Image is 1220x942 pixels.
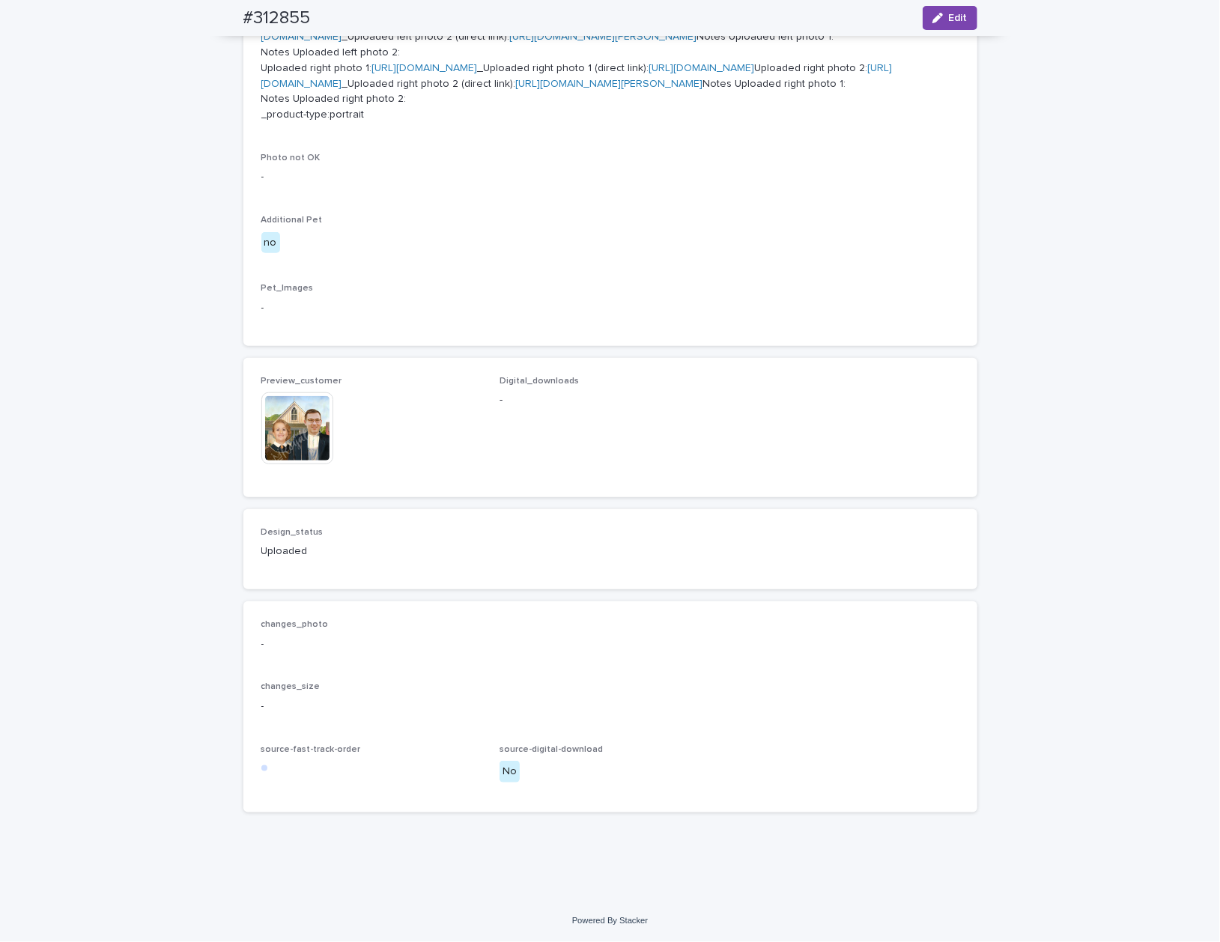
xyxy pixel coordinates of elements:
[261,745,361,754] span: source-fast-track-order
[261,682,321,691] span: changes_size
[261,528,324,537] span: Design_status
[261,699,959,714] p: -
[261,63,893,89] a: [URL][DOMAIN_NAME]
[261,14,959,124] p: Uploaded left photo 1: _Uploaded left photo 1 (direct link): Uploaded left photo 2: _Uploaded lef...
[261,284,314,293] span: Pet_Images
[510,31,697,42] a: [URL][DOMAIN_NAME][PERSON_NAME]
[261,232,280,254] div: no
[923,6,977,30] button: Edit
[261,544,482,559] p: Uploaded
[572,916,648,925] a: Powered By Stacker
[372,63,478,73] a: [URL][DOMAIN_NAME]
[500,377,579,386] span: Digital_downloads
[261,377,342,386] span: Preview_customer
[500,392,720,408] p: -
[261,216,323,225] span: Additional Pet
[516,79,703,89] a: [URL][DOMAIN_NAME][PERSON_NAME]
[500,745,603,754] span: source-digital-download
[261,300,959,316] p: -
[243,7,311,29] h2: #312855
[261,636,959,652] p: -
[261,169,959,185] p: -
[261,154,321,162] span: Photo not OK
[261,620,329,629] span: changes_photo
[500,761,520,783] div: No
[949,13,968,23] span: Edit
[649,63,755,73] a: [URL][DOMAIN_NAME]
